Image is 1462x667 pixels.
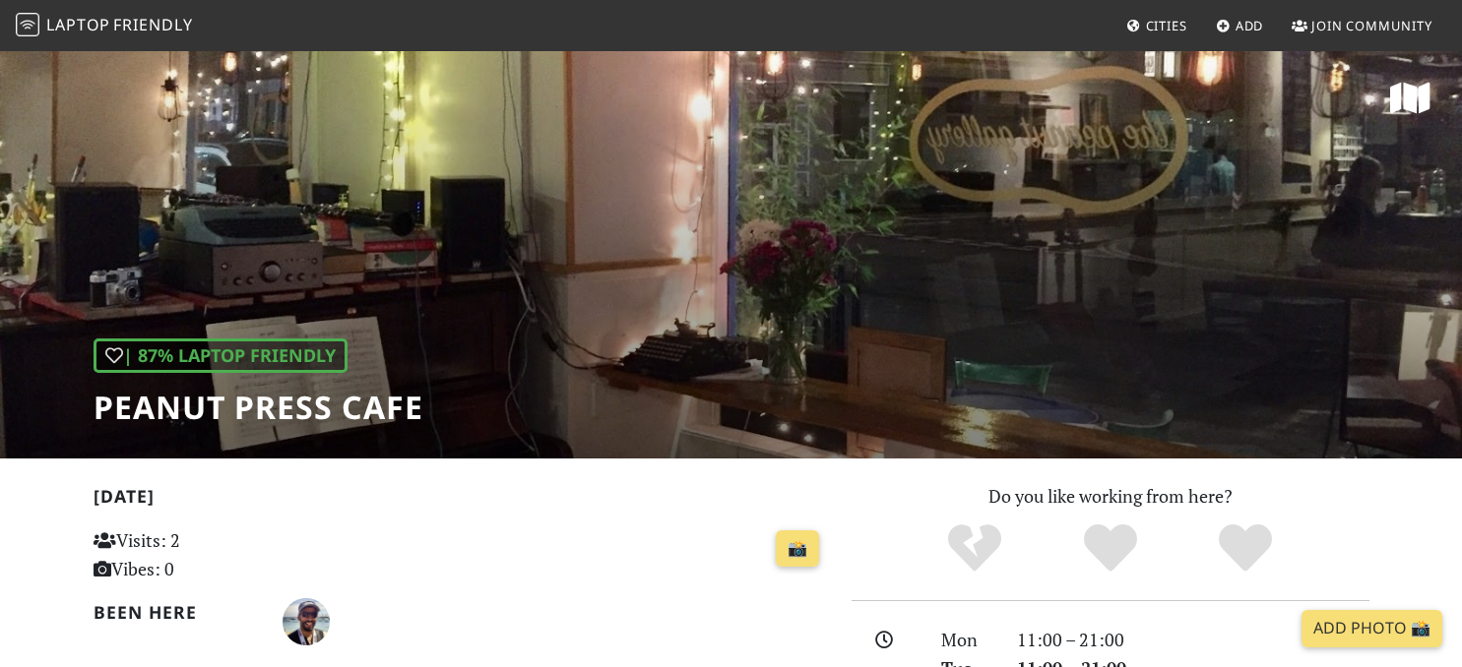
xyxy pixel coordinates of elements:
h2: Been here [94,602,260,623]
span: Carlos Monteiro [283,608,330,632]
span: Laptop [46,14,110,35]
a: Cities [1118,8,1195,43]
div: 11:00 – 21:00 [1005,626,1381,654]
span: Join Community [1311,17,1432,34]
h2: [DATE] [94,486,828,515]
a: Add Photo 📸 [1302,610,1442,647]
a: LaptopFriendly LaptopFriendly [16,9,193,43]
img: LaptopFriendly [16,13,39,36]
img: 1065-carlos.jpg [283,598,330,645]
h1: Peanut Press Cafe [94,389,423,426]
p: Do you like working from here? [852,482,1369,511]
span: Friendly [113,14,192,35]
div: Yes [1043,521,1178,576]
div: Definitely! [1177,521,1313,576]
div: Mon [929,626,1004,654]
a: Join Community [1284,8,1440,43]
a: 📸 [776,530,819,568]
div: No [907,521,1043,576]
div: | 87% Laptop Friendly [94,338,348,373]
span: Add [1236,17,1264,34]
p: Visits: 2 Vibes: 0 [94,526,323,583]
span: Cities [1146,17,1187,34]
a: Add [1208,8,1272,43]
